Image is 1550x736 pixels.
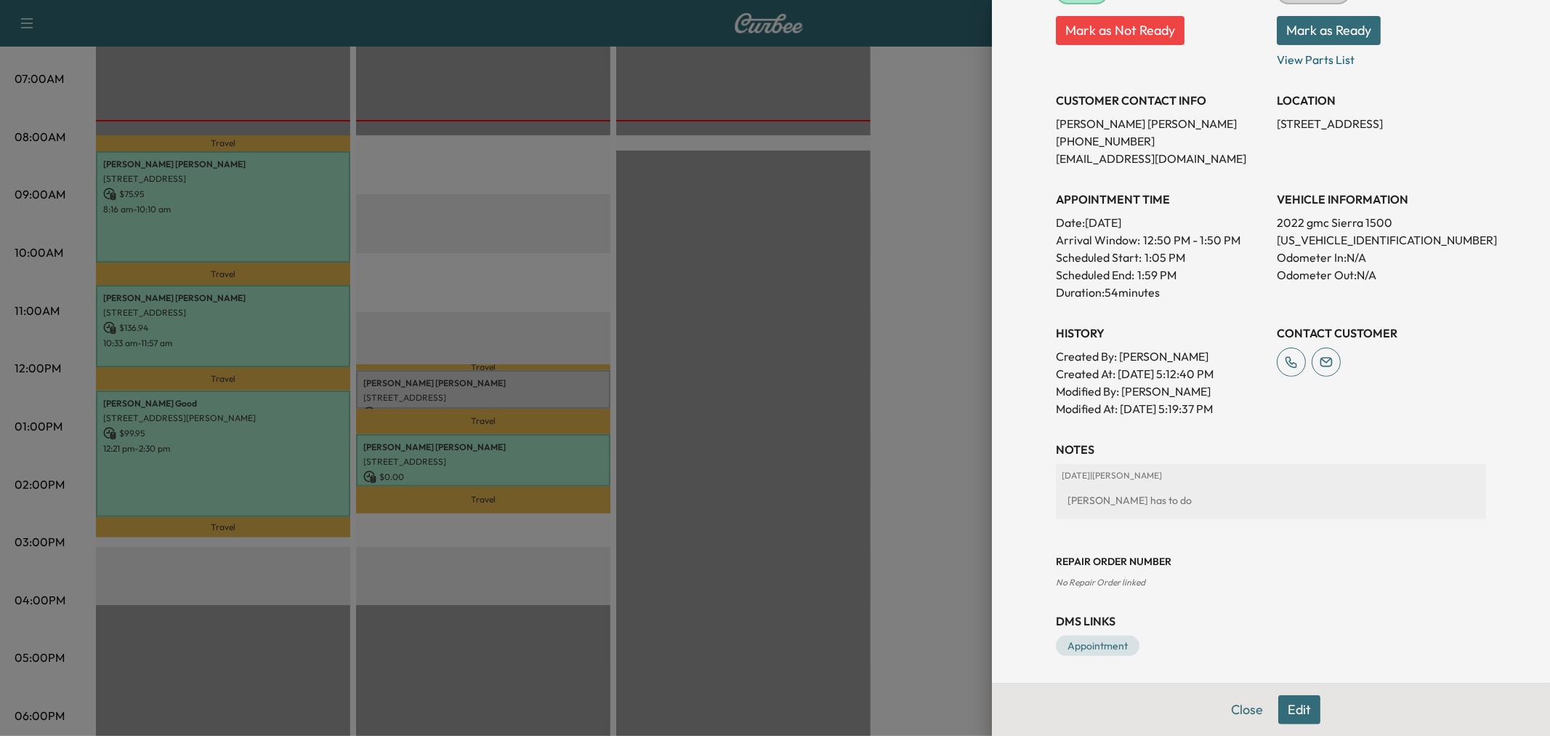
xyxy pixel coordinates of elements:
[1056,612,1486,630] h3: DMS Links
[1137,266,1176,284] p: 1:59 PM
[1056,150,1265,167] p: [EMAIL_ADDRESS][DOMAIN_NAME]
[1056,441,1486,458] h3: NOTES
[1056,115,1265,132] p: [PERSON_NAME] [PERSON_NAME]
[1056,348,1265,365] p: Created By : [PERSON_NAME]
[1277,231,1486,249] p: [US_VEHICLE_IDENTIFICATION_NUMBER]
[1277,45,1486,68] p: View Parts List
[1278,695,1320,724] button: Edit
[1056,324,1265,342] h3: History
[1056,92,1265,109] h3: CUSTOMER CONTACT INFO
[1222,695,1272,724] button: Close
[1056,554,1486,569] h3: Repair Order number
[1277,214,1486,231] p: 2022 gmc Sierra 1500
[1277,92,1486,109] h3: LOCATION
[1277,16,1381,45] button: Mark as Ready
[1056,231,1265,249] p: Arrival Window:
[1277,249,1486,266] p: Odometer In: N/A
[1062,487,1480,513] div: [PERSON_NAME] has to do
[1277,324,1486,342] h3: CONTACT CUSTOMER
[1056,365,1265,383] p: Created At : [DATE] 5:12:40 PM
[1277,115,1486,132] p: [STREET_ADDRESS]
[1056,577,1145,588] span: No Repair Order linked
[1056,266,1134,284] p: Scheduled End:
[1062,470,1480,481] p: [DATE] | [PERSON_NAME]
[1277,191,1486,208] h3: VEHICLE INFORMATION
[1145,249,1185,266] p: 1:05 PM
[1056,383,1265,400] p: Modified By : [PERSON_NAME]
[1056,636,1139,656] a: Appointment
[1056,284,1265,301] p: Duration: 54 minutes
[1143,231,1240,249] span: 12:50 PM - 1:50 PM
[1056,191,1265,208] h3: APPOINTMENT TIME
[1277,266,1486,284] p: Odometer Out: N/A
[1056,16,1184,45] button: Mark as Not Ready
[1056,249,1142,266] p: Scheduled Start:
[1056,132,1265,150] p: [PHONE_NUMBER]
[1056,214,1265,231] p: Date: [DATE]
[1056,400,1265,417] p: Modified At : [DATE] 5:19:37 PM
